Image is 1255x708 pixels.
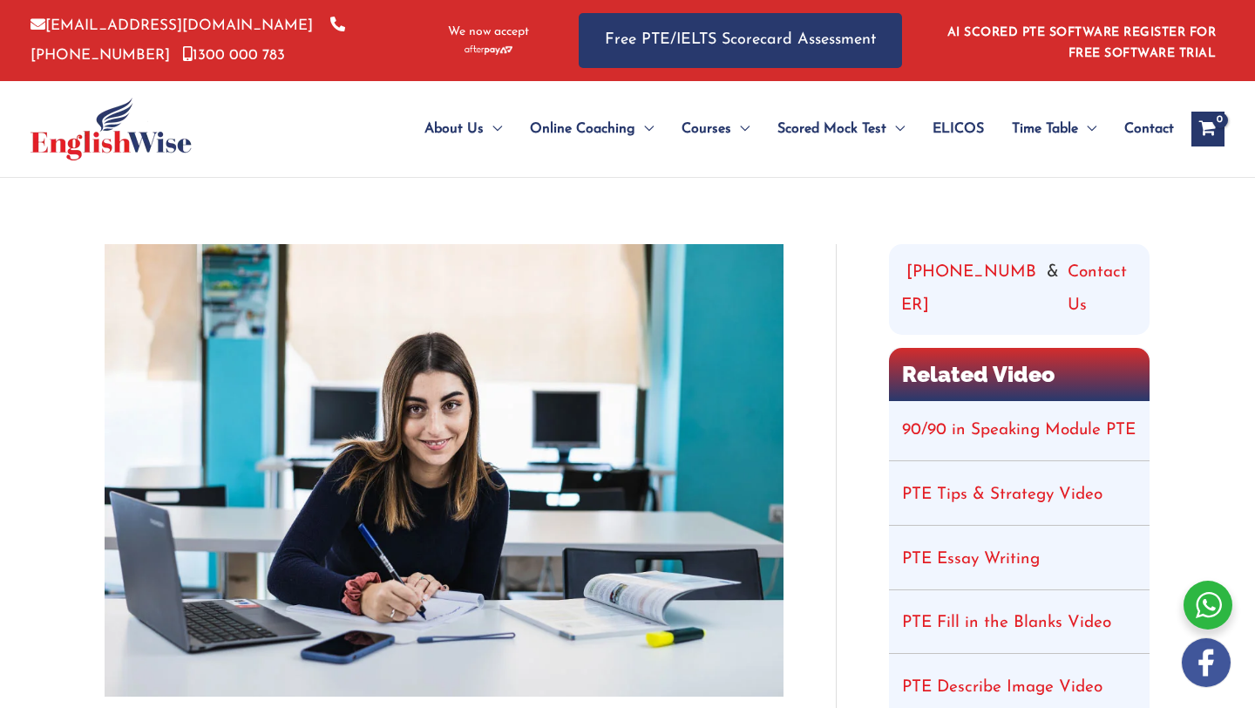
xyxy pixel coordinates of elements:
span: Scored Mock Test [777,99,886,160]
a: [PHONE_NUMBER] [901,256,1038,323]
span: Menu Toggle [731,99,750,160]
h2: Related Video [889,348,1150,401]
span: ELICOS [933,99,984,160]
a: Contact [1110,99,1174,160]
a: 1300 000 783 [183,48,285,63]
span: Courses [682,99,731,160]
a: PTE Tips & Strategy Video [902,487,1102,503]
img: cropped-ew-logo [31,98,192,160]
div: & [901,256,1137,323]
span: Menu Toggle [1078,99,1096,160]
a: AI SCORED PTE SOFTWARE REGISTER FOR FREE SOFTWARE TRIAL [947,26,1217,60]
a: 90/90 in Speaking Module PTE [902,422,1136,439]
span: Online Coaching [530,99,635,160]
a: PTE Fill in the Blanks Video [902,615,1111,631]
a: Free PTE/IELTS Scorecard Assessment [579,13,902,68]
aside: Header Widget 1 [937,12,1224,69]
a: CoursesMenu Toggle [668,99,763,160]
a: Contact Us [1068,256,1137,323]
nav: Site Navigation: Main Menu [383,99,1174,160]
a: Time TableMenu Toggle [998,99,1110,160]
a: About UsMenu Toggle [410,99,516,160]
a: PTE Essay Writing [902,551,1040,568]
img: Afterpay-Logo [465,45,512,55]
span: About Us [424,99,484,160]
a: ELICOS [919,99,998,160]
span: Menu Toggle [635,99,654,160]
span: Time Table [1012,99,1078,160]
a: PTE Describe Image Video [902,679,1102,696]
a: Scored Mock TestMenu Toggle [763,99,919,160]
a: View Shopping Cart, empty [1191,112,1224,146]
img: white-facebook.png [1182,638,1231,687]
span: Contact [1124,99,1174,160]
a: [EMAIL_ADDRESS][DOMAIN_NAME] [31,18,313,33]
span: We now accept [448,24,529,41]
span: Menu Toggle [484,99,502,160]
a: [PHONE_NUMBER] [31,18,345,62]
span: Menu Toggle [886,99,905,160]
a: Online CoachingMenu Toggle [516,99,668,160]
